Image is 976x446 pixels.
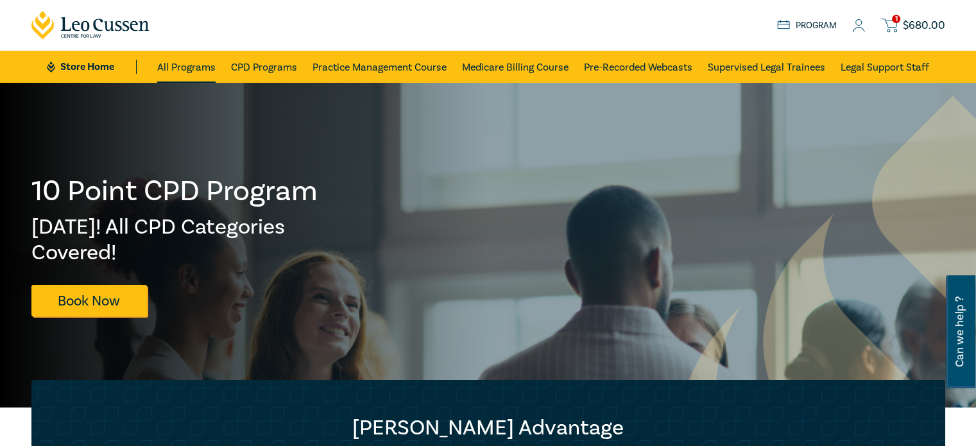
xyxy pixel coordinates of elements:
[31,214,319,266] h2: [DATE]! All CPD Categories Covered!
[954,283,966,381] span: Can we help ?
[57,415,920,441] h2: [PERSON_NAME] Advantage
[157,51,216,83] a: All Programs
[31,285,147,316] a: Book Now
[47,60,136,74] a: Store Home
[462,51,569,83] a: Medicare Billing Course
[892,15,900,23] span: 1
[31,175,319,208] h1: 10 Point CPD Program
[708,51,825,83] a: Supervised Legal Trainees
[841,51,929,83] a: Legal Support Staff
[312,51,447,83] a: Practice Management Course
[903,19,945,33] span: $ 680.00
[584,51,692,83] a: Pre-Recorded Webcasts
[231,51,297,83] a: CPD Programs
[777,19,837,33] a: Program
